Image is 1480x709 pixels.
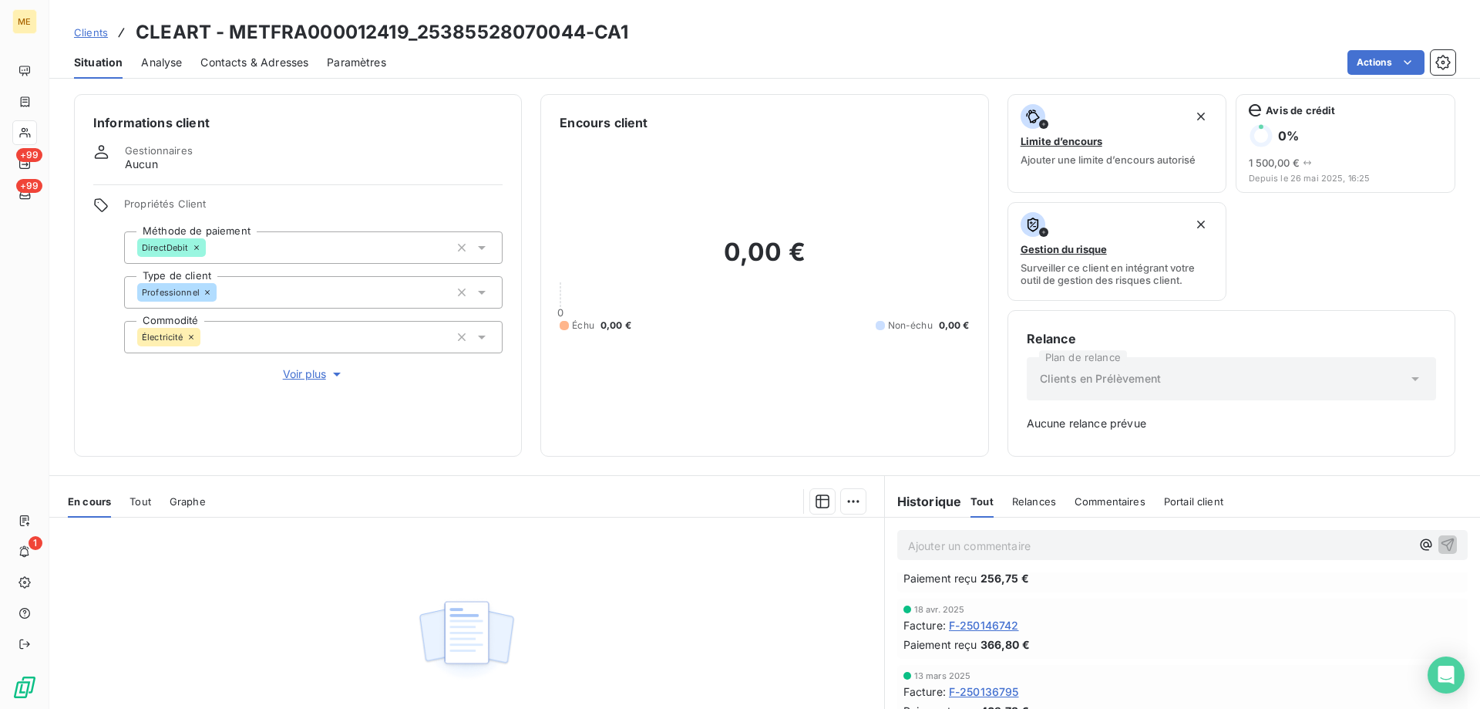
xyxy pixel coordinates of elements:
[903,617,946,633] span: Facture :
[1012,495,1056,508] span: Relances
[12,9,37,34] div: ME
[1347,50,1424,75] button: Actions
[903,684,946,700] span: Facture :
[1021,262,1214,286] span: Surveiller ce client en intégrant votre outil de gestion des risques client.
[949,684,1019,700] span: F-250136795
[170,495,206,508] span: Graphe
[1249,174,1442,183] span: Depuis le 26 mai 2025, 16:25
[142,243,189,252] span: DirectDebit
[1249,157,1300,169] span: 1 500,00 €
[16,179,42,193] span: +99
[68,495,111,508] span: En cours
[136,19,628,46] h3: CLEART - METFRA000012419_25385528070044-CA1
[74,25,108,40] a: Clients
[888,319,933,333] span: Non-échu
[560,113,647,132] h6: Encours client
[74,26,108,39] span: Clients
[1428,657,1465,694] div: Open Intercom Messenger
[200,330,213,344] input: Ajouter une valeur
[980,570,1029,586] span: 256,75 €
[1266,104,1335,116] span: Avis de crédit
[16,148,42,162] span: +99
[217,285,229,299] input: Ajouter une valeur
[141,55,182,70] span: Analyse
[29,536,42,550] span: 1
[980,636,1030,653] span: 366,80 €
[1021,135,1102,147] span: Limite d’encours
[1027,416,1436,431] span: Aucune relance prévue
[600,319,631,333] span: 0,00 €
[914,605,965,614] span: 18 avr. 2025
[572,319,594,333] span: Échu
[949,617,1019,633] span: F-250146742
[200,55,308,70] span: Contacts & Adresses
[417,593,516,688] img: Empty state
[1007,202,1227,301] button: Gestion du risqueSurveiller ce client en intégrant votre outil de gestion des risques client.
[903,636,977,653] span: Paiement reçu
[970,495,994,508] span: Tout
[125,157,158,172] span: Aucun
[1021,154,1196,166] span: Ajouter une limite d’encours autorisé
[914,671,971,680] span: 13 mars 2025
[560,237,969,283] h2: 0,00 €
[327,55,386,70] span: Paramètres
[1040,371,1161,387] span: Clients en Prélèvement
[129,495,151,508] span: Tout
[1007,94,1227,193] button: Limite d’encoursAjouter une limite d’encours autorisé
[1021,243,1107,255] span: Gestion du risque
[206,241,218,255] input: Ajouter une valeur
[124,366,503,383] button: Voir plus
[1027,329,1436,348] h6: Relance
[903,570,977,586] span: Paiement reçu
[283,366,345,382] span: Voir plus
[557,306,563,319] span: 0
[125,144,193,157] span: Gestionnaires
[1075,495,1145,508] span: Commentaires
[142,288,200,297] span: Professionnel
[1278,128,1299,143] h6: 0 %
[12,675,37,700] img: Logo LeanPay
[142,333,183,342] span: Électricité
[1164,495,1223,508] span: Portail client
[124,198,503,219] span: Propriétés Client
[74,55,123,70] span: Situation
[939,319,970,333] span: 0,00 €
[93,113,503,132] h6: Informations client
[885,492,962,511] h6: Historique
